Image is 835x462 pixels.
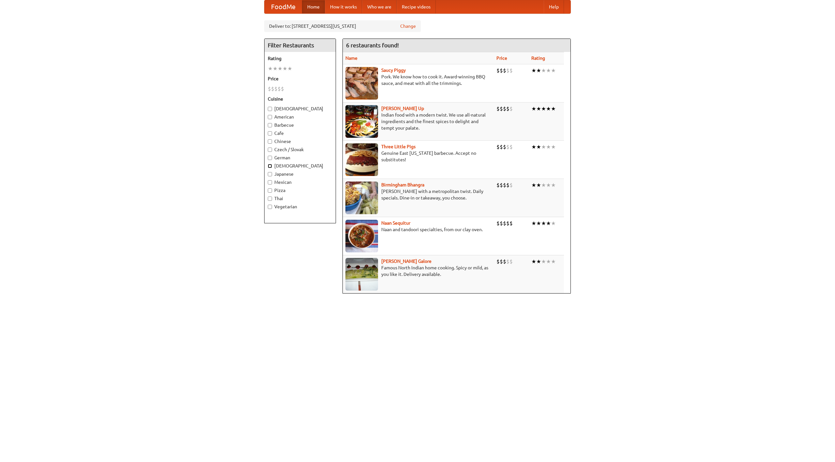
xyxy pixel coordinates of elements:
[541,143,546,151] li: ★
[503,258,506,265] li: $
[500,105,503,112] li: $
[506,143,509,151] li: $
[268,172,272,176] input: Japanese
[381,144,416,149] b: Three Little Pigs
[381,220,410,226] b: Naan Sequitur
[544,0,564,13] a: Help
[381,68,406,73] a: Saucy Piggy
[274,85,278,92] li: $
[546,143,551,151] li: ★
[268,105,332,112] label: [DEMOGRAPHIC_DATA]
[546,258,551,265] li: ★
[506,182,509,189] li: $
[265,39,336,52] h4: Filter Restaurants
[268,123,272,127] input: Barbecue
[345,258,378,291] img: currygalore.jpg
[268,65,273,72] li: ★
[268,115,272,119] input: American
[268,156,272,160] input: German
[503,220,506,227] li: $
[509,182,513,189] li: $
[546,67,551,74] li: ★
[264,20,421,32] div: Deliver to: [STREET_ADDRESS][US_STATE]
[345,73,491,87] p: Pork. We know how to cook it. Award-winning BBQ sauce, and meat with all the trimmings.
[281,85,284,92] li: $
[541,67,546,74] li: ★
[551,220,556,227] li: ★
[506,105,509,112] li: $
[287,65,292,72] li: ★
[282,65,287,72] li: ★
[500,182,503,189] li: $
[500,143,503,151] li: $
[546,220,551,227] li: ★
[271,85,274,92] li: $
[268,180,272,184] input: Mexican
[397,0,436,13] a: Recipe videos
[541,105,546,112] li: ★
[506,220,509,227] li: $
[268,122,332,128] label: Barbecue
[381,182,424,187] b: Birmingham Bhangra
[268,55,332,62] h5: Rating
[536,258,541,265] li: ★
[503,143,506,151] li: $
[531,258,536,265] li: ★
[551,182,556,189] li: ★
[531,67,536,74] li: ★
[345,56,357,61] a: Name
[531,56,545,61] a: Rating
[381,259,432,264] a: [PERSON_NAME] Galore
[496,220,500,227] li: $
[496,67,500,74] li: $
[345,67,378,100] img: saucy.jpg
[546,105,551,112] li: ★
[325,0,362,13] a: How it works
[500,220,503,227] li: $
[268,164,272,168] input: [DEMOGRAPHIC_DATA]
[345,182,378,214] img: bhangra.jpg
[273,65,278,72] li: ★
[509,105,513,112] li: $
[541,220,546,227] li: ★
[536,220,541,227] li: ★
[506,258,509,265] li: $
[268,203,332,210] label: Vegetarian
[536,182,541,189] li: ★
[496,56,507,61] a: Price
[302,0,325,13] a: Home
[546,182,551,189] li: ★
[268,138,332,145] label: Chinese
[551,67,556,74] li: ★
[268,205,272,209] input: Vegetarian
[268,188,272,193] input: Pizza
[531,220,536,227] li: ★
[265,0,302,13] a: FoodMe
[506,67,509,74] li: $
[268,75,332,82] h5: Price
[278,65,282,72] li: ★
[503,105,506,112] li: $
[509,143,513,151] li: $
[345,143,378,176] img: littlepigs.jpg
[381,106,424,111] b: [PERSON_NAME] Up
[531,105,536,112] li: ★
[268,131,272,135] input: Cafe
[345,226,491,233] p: Naan and tandoori specialties, from our clay oven.
[496,143,500,151] li: $
[346,42,399,48] ng-pluralize: 6 restaurants found!
[345,112,491,131] p: Indian food with a modern twist. We use all-natural ingredients and the finest spices to delight ...
[345,220,378,252] img: naansequitur.jpg
[268,154,332,161] label: German
[268,114,332,120] label: American
[268,96,332,102] h5: Cuisine
[278,85,281,92] li: $
[268,85,271,92] li: $
[509,258,513,265] li: $
[551,105,556,112] li: ★
[268,171,332,177] label: Japanese
[345,150,491,163] p: Genuine East [US_STATE] barbecue. Accept no substitutes!
[536,67,541,74] li: ★
[503,67,506,74] li: $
